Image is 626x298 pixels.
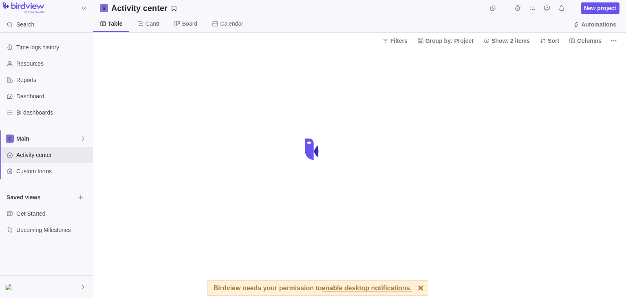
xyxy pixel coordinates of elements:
span: Automations [581,20,616,29]
span: Group by: Project [425,37,474,45]
div: Birdview needs your permission to [214,281,412,295]
span: Calendar [220,20,243,28]
span: More actions [608,35,619,46]
span: Get Started [16,210,90,218]
span: Filters [390,37,408,45]
span: Time logs history [16,43,90,51]
span: Sort [548,37,559,45]
span: Gantt [145,20,159,28]
div: loading [297,133,329,166]
span: Filters [379,35,411,46]
span: New project [584,4,616,12]
a: Approval requests [541,6,553,13]
span: Board [182,20,197,28]
span: Reports [16,76,90,84]
img: Show [5,284,15,290]
a: Time logs [512,6,523,13]
span: Start timer [487,2,498,14]
span: Dashboard [16,92,90,100]
span: Table [108,20,123,28]
span: My assignments [527,2,538,14]
span: Time logs [512,2,523,14]
div: sima [5,282,15,292]
a: My assignments [527,6,538,13]
span: Saved views [7,193,75,201]
a: Notifications [556,6,567,13]
span: BI dashboards [16,108,90,117]
span: Notifications [556,2,567,14]
span: Resources [16,60,90,68]
span: Columns [577,37,602,45]
span: Group by: Project [414,35,477,46]
span: Sort [536,35,562,46]
span: Approval requests [541,2,553,14]
span: Upcoming Milestones [16,226,90,234]
span: Columns [566,35,605,46]
span: Search [16,20,34,29]
span: Show: 2 items [492,37,530,45]
h2: Activity center [111,2,168,14]
span: New project [581,2,619,14]
span: Automations [570,19,619,30]
span: Activity center [16,151,90,159]
span: Save your current layout and filters as a View [108,2,181,14]
span: Main [16,135,80,143]
span: Show: 2 items [480,35,533,46]
img: logo [3,2,44,14]
span: Browse views [75,192,86,203]
span: enable desktop notifications. [322,285,412,292]
span: Custom forms [16,167,90,175]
